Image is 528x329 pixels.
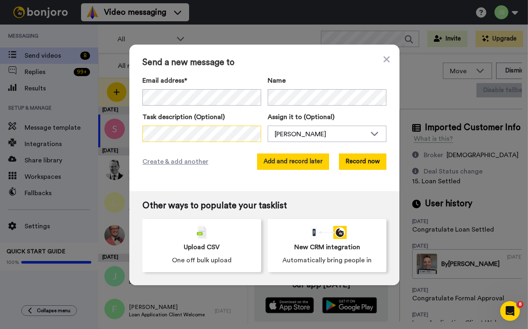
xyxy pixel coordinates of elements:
[517,301,523,308] span: 8
[197,226,207,239] img: csv-grey.png
[142,157,208,167] span: Create & add another
[142,201,386,211] span: Other ways to populate your tasklist
[172,255,232,265] span: One off bulk upload
[142,112,261,122] label: Task description (Optional)
[268,76,286,86] span: Name
[268,112,386,122] label: Assign it to (Optional)
[142,58,386,68] span: Send a new message to
[257,153,329,170] button: Add and record later
[500,301,520,321] iframe: Intercom live chat
[307,226,347,239] div: animation
[294,242,360,252] span: New CRM integration
[142,76,261,86] label: Email address*
[339,153,386,170] button: Record now
[275,129,366,139] div: [PERSON_NAME]
[282,255,372,265] span: Automatically bring people in
[184,242,220,252] span: Upload CSV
